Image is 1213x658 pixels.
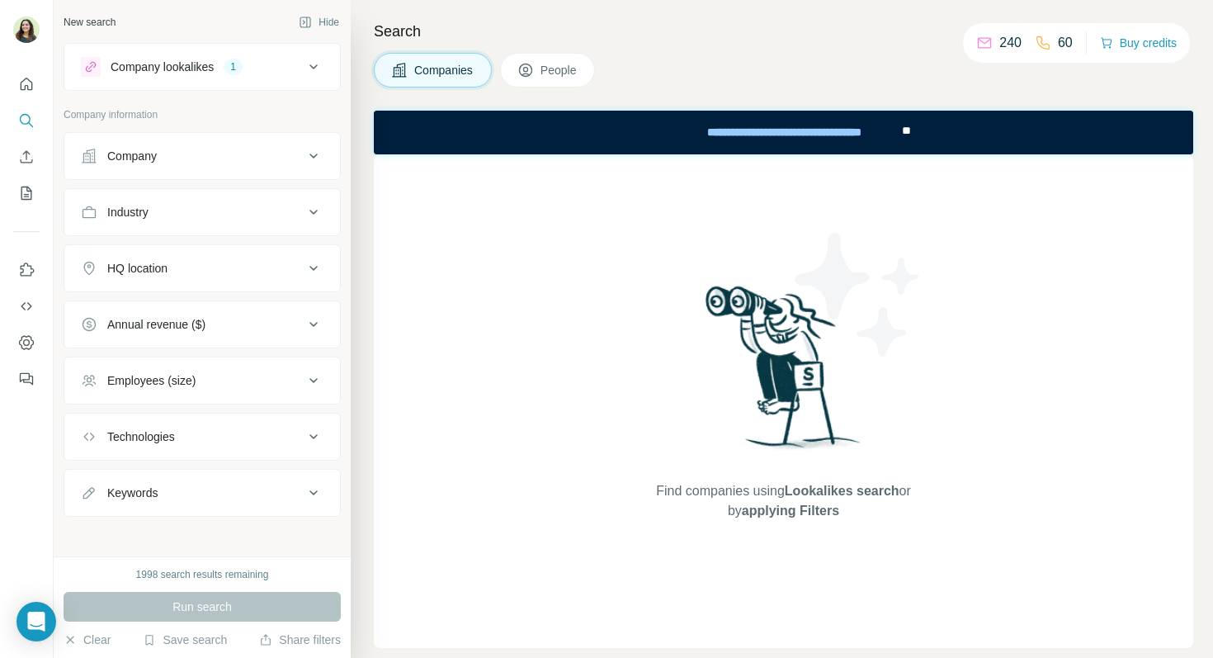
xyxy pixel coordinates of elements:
span: applying Filters [742,504,839,518]
div: Company [107,148,157,164]
p: 60 [1058,33,1073,53]
div: Technologies [107,428,175,445]
span: Find companies using or by [651,481,915,521]
div: Company lookalikes [111,59,214,75]
p: Company information [64,107,341,122]
button: Company lookalikes1 [64,47,340,87]
button: Use Surfe on LinkedIn [13,255,40,285]
span: People [540,62,578,78]
button: Search [13,106,40,135]
p: 240 [999,33,1022,53]
button: Quick start [13,69,40,99]
div: Open Intercom Messenger [17,602,56,641]
button: Clear [64,632,111,648]
img: Avatar [13,17,40,43]
button: My lists [13,178,40,208]
button: Hide [287,10,351,35]
button: Feedback [13,364,40,394]
button: Enrich CSV [13,142,40,172]
button: Annual revenue ($) [64,305,340,344]
button: Save search [143,632,227,648]
button: Company [64,136,340,176]
h4: Search [374,20,1193,43]
div: 1998 search results remaining [136,567,269,582]
img: Surfe Illustration - Stars [784,220,932,369]
span: Lookalikes search [785,484,899,498]
div: Industry [107,204,149,220]
button: Use Surfe API [13,291,40,321]
button: Dashboard [13,328,40,357]
div: HQ location [107,260,168,277]
div: Employees (size) [107,372,196,389]
iframe: Banner [374,111,1193,154]
button: Buy credits [1100,31,1177,54]
button: Technologies [64,417,340,457]
div: Keywords [107,485,158,501]
button: Share filters [259,632,341,648]
button: Keywords [64,473,340,513]
span: Companies [414,62,474,78]
button: Industry [64,192,340,232]
div: Annual revenue ($) [107,316,205,333]
button: HQ location [64,249,340,288]
div: New search [64,15,116,30]
img: Surfe Illustration - Woman searching with binoculars [698,282,870,466]
button: Employees (size) [64,361,340,400]
div: 1 [224,59,243,74]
